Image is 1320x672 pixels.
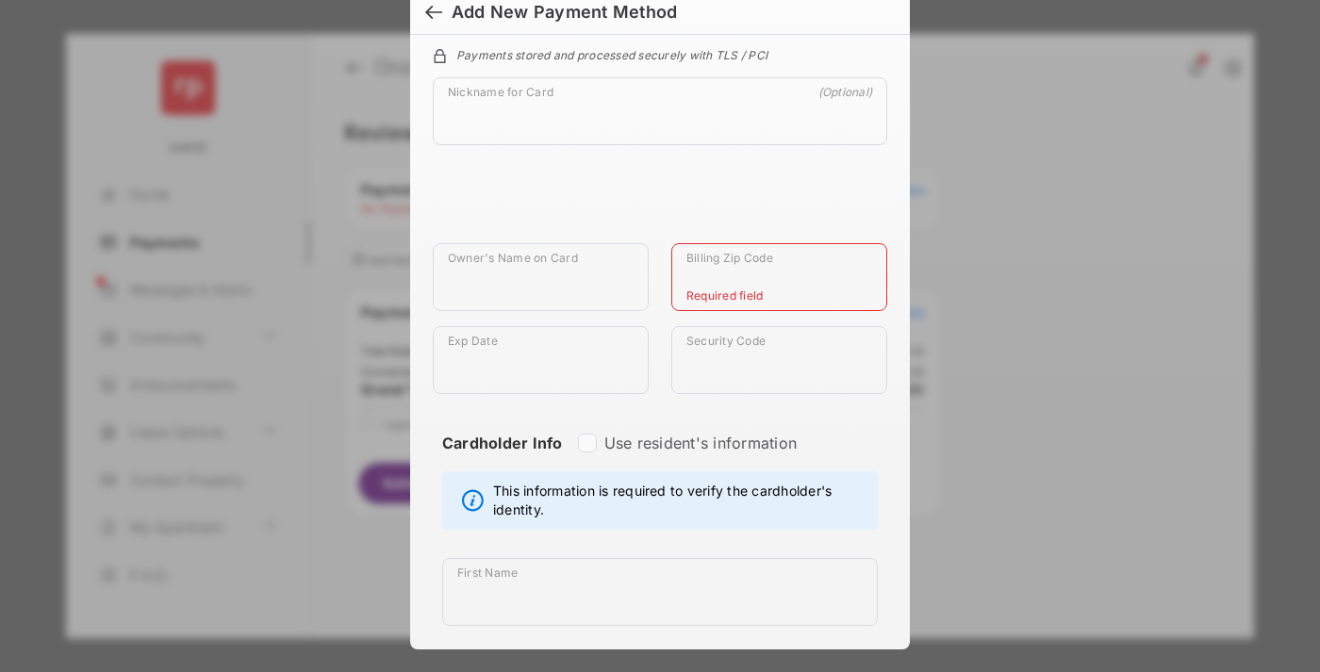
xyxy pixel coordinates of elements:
strong: Cardholder Info [442,434,563,486]
div: Add New Payment Method [452,2,677,23]
div: Payments stored and processed securely with TLS / PCI [433,45,887,62]
label: Use resident's information [604,434,797,452]
iframe: Credit card field [433,160,887,243]
span: This information is required to verify the cardholder's identity. [493,482,867,519]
